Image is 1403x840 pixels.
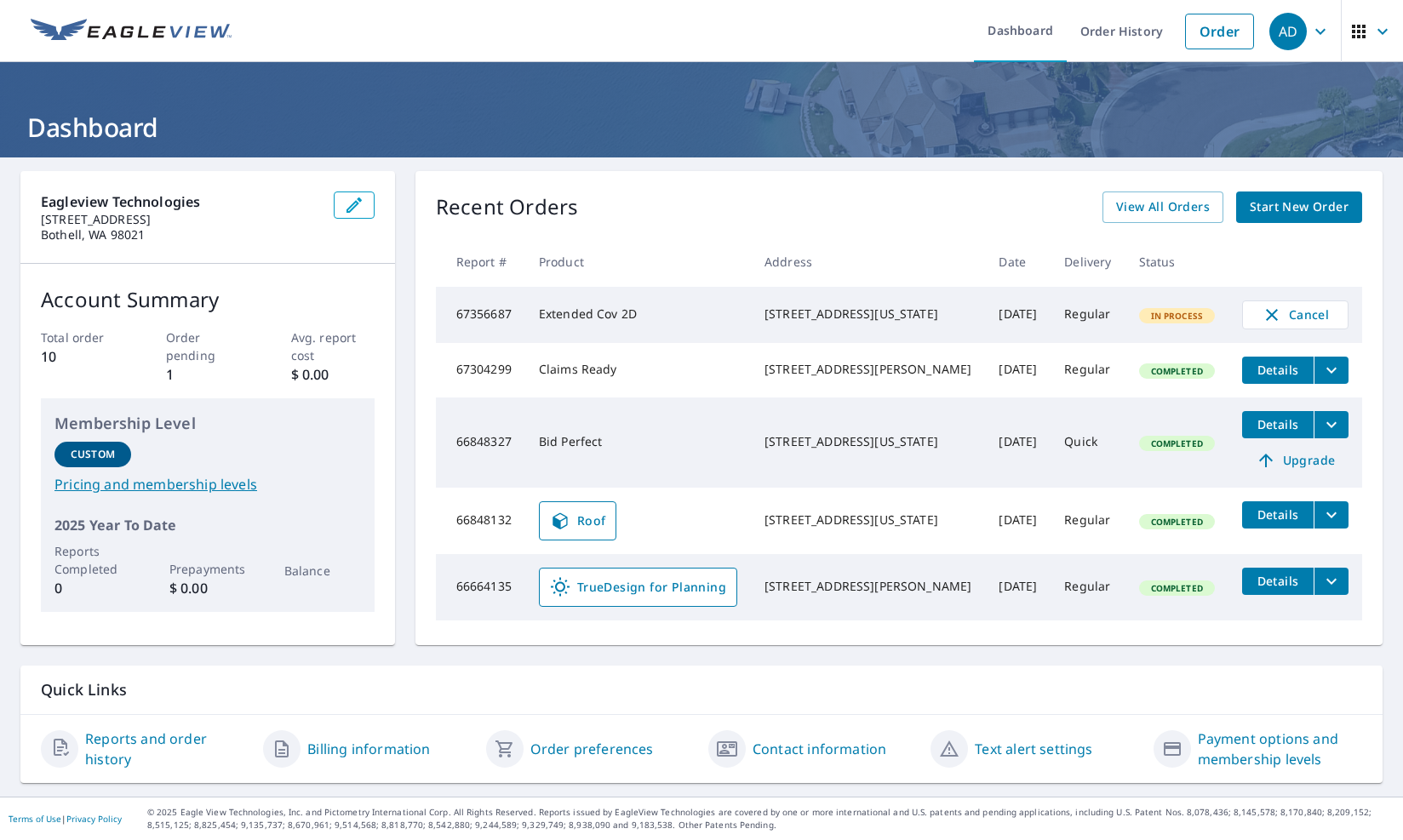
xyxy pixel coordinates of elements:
[1141,310,1214,322] span: In Process
[550,577,726,597] span: TrueDesign for Planning
[985,343,1051,397] td: [DATE]
[1242,300,1349,329] button: Cancel
[169,560,246,578] p: Prepayments
[436,488,525,554] td: 66848132
[66,813,122,825] a: Privacy Policy
[147,806,1394,831] p: © 2025 Eagle View Technologies, Inc. and Pictometry International Corp. All Rights Reserved. Repo...
[1198,729,1362,769] a: Payment options and membership levels
[1141,582,1213,594] span: Completed
[539,568,737,607] a: TrueDesign for Planning
[550,511,606,531] span: Roof
[85,729,249,769] a: Reports and order history
[525,237,751,287] th: Product
[1242,447,1349,474] a: Upgrade
[1102,191,1223,223] a: View All Orders
[764,433,971,450] div: [STREET_ADDRESS][US_STATE]
[1252,506,1303,523] span: Details
[1242,568,1314,595] button: detailsBtn-66664135
[436,237,525,287] th: Report #
[525,287,751,343] td: Extended Cov 2D
[525,397,751,488] td: Bid Perfect
[1252,573,1303,589] span: Details
[1260,305,1331,325] span: Cancel
[41,212,320,227] p: [STREET_ADDRESS]
[525,343,751,397] td: Claims Ready
[41,346,124,367] p: 10
[54,474,361,494] a: Pricing and membership levels
[1236,191,1362,223] a: Start New Order
[291,364,375,385] p: $ 0.00
[764,361,971,378] div: [STREET_ADDRESS][PERSON_NAME]
[1242,411,1314,438] button: detailsBtn-66848327
[436,554,525,620] td: 66664135
[54,578,131,598] p: 0
[1252,416,1303,432] span: Details
[764,511,971,529] div: [STREET_ADDRESS][US_STATE]
[9,814,122,824] p: |
[41,191,320,212] p: Eagleview Technologies
[985,488,1051,554] td: [DATE]
[1252,362,1303,378] span: Details
[9,813,61,825] a: Terms of Use
[436,343,525,397] td: 67304299
[71,447,115,462] p: Custom
[1242,501,1314,529] button: detailsBtn-66848132
[1250,197,1349,218] span: Start New Order
[1269,13,1307,50] div: AD
[1141,516,1213,528] span: Completed
[764,306,971,323] div: [STREET_ADDRESS][US_STATE]
[764,578,971,595] div: [STREET_ADDRESS][PERSON_NAME]
[1314,411,1349,438] button: filesDropdownBtn-66848327
[1242,357,1314,384] button: detailsBtn-67304299
[307,739,430,759] a: Billing information
[1051,397,1125,488] td: Quick
[1051,343,1125,397] td: Regular
[54,412,361,435] p: Membership Level
[41,227,320,243] p: Bothell, WA 98021
[1314,501,1349,529] button: filesDropdownBtn-66848132
[169,578,246,598] p: $ 0.00
[436,397,525,488] td: 66848327
[436,287,525,343] td: 67356687
[166,364,249,385] p: 1
[31,19,232,44] img: EV Logo
[1051,237,1125,287] th: Delivery
[291,329,375,364] p: Avg. report cost
[751,237,985,287] th: Address
[1125,237,1229,287] th: Status
[284,562,361,580] p: Balance
[1252,450,1338,471] span: Upgrade
[41,679,1362,700] p: Quick Links
[41,284,375,315] p: Account Summary
[985,397,1051,488] td: [DATE]
[166,329,249,364] p: Order pending
[985,554,1051,620] td: [DATE]
[539,501,617,540] a: Roof
[41,329,124,346] p: Total order
[975,739,1092,759] a: Text alert settings
[1141,365,1213,377] span: Completed
[1051,488,1125,554] td: Regular
[20,110,1383,145] h1: Dashboard
[1116,197,1210,218] span: View All Orders
[54,542,131,578] p: Reports Completed
[985,287,1051,343] td: [DATE]
[1051,554,1125,620] td: Regular
[753,739,886,759] a: Contact information
[1185,14,1254,49] a: Order
[1051,287,1125,343] td: Regular
[1314,568,1349,595] button: filesDropdownBtn-66664135
[530,739,654,759] a: Order preferences
[436,191,579,223] p: Recent Orders
[1314,357,1349,384] button: filesDropdownBtn-67304299
[985,237,1051,287] th: Date
[54,515,361,535] p: 2025 Year To Date
[1141,437,1213,449] span: Completed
